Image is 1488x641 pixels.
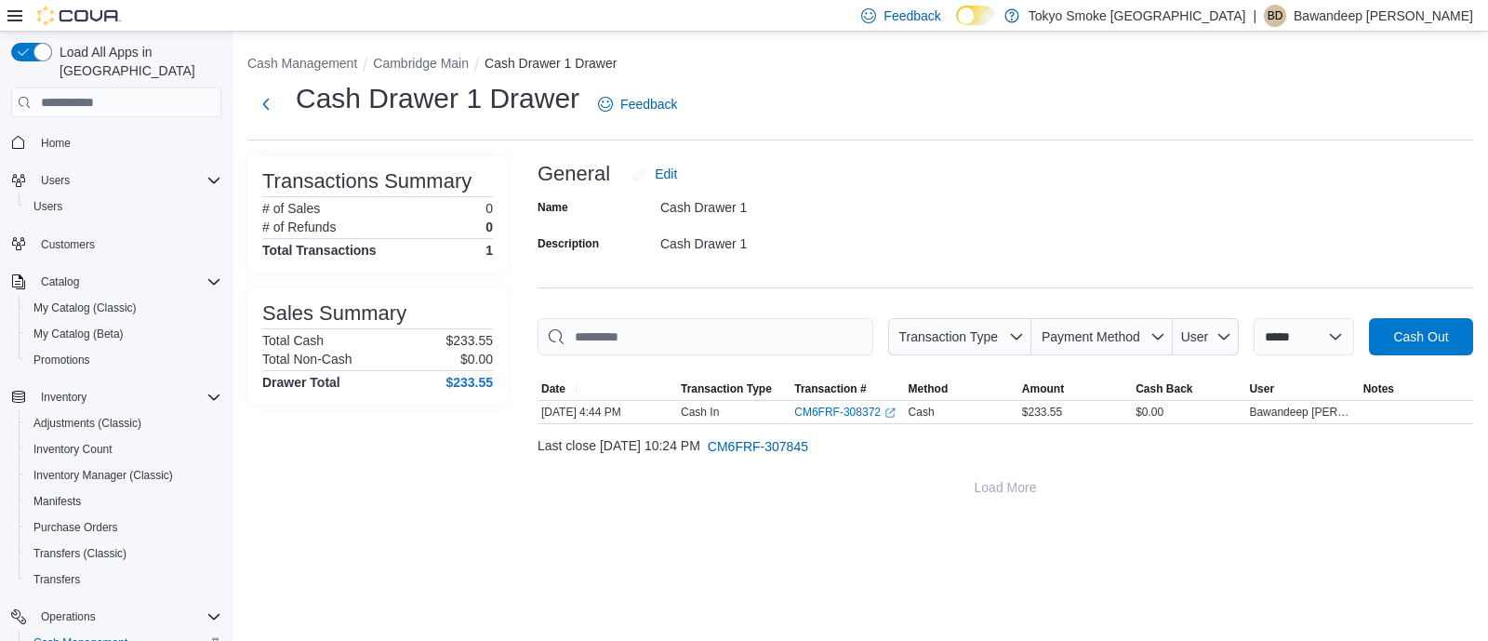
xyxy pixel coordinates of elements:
[898,329,998,344] span: Transaction Type
[1018,378,1132,400] button: Amount
[52,43,221,80] span: Load All Apps in [GEOGRAPHIC_DATA]
[700,428,816,465] button: CM6FRF-307845
[1132,378,1245,400] button: Cash Back
[26,490,221,513] span: Manifests
[1253,5,1256,27] p: |
[26,412,149,434] a: Adjustments (Classic)
[681,405,719,420] p: Cash In
[33,132,78,154] a: Home
[33,271,86,293] button: Catalog
[19,567,229,593] button: Transfers
[1249,405,1355,420] span: Bawandeep [PERSON_NAME]
[26,516,221,539] span: Purchase Orders
[883,7,940,25] span: Feedback
[19,462,229,488] button: Inventory Manager (Classic)
[26,412,221,434] span: Adjustments (Classic)
[1132,401,1245,423] div: $0.00
[538,428,1473,465] div: Last close [DATE] 10:24 PM
[33,520,118,535] span: Purchase Orders
[262,170,472,193] h3: Transactions Summary
[956,6,995,25] input: Dark Mode
[4,384,229,410] button: Inventory
[26,349,221,371] span: Promotions
[26,464,180,487] a: Inventory Manager (Classic)
[1029,5,1246,27] p: Tokyo Smoke [GEOGRAPHIC_DATA]
[538,163,610,185] h3: General
[247,54,1473,76] nav: An example of EuiBreadcrumbs
[625,155,684,193] button: Edit
[33,233,221,256] span: Customers
[37,7,121,25] img: Cova
[19,514,229,541] button: Purchase Orders
[26,195,70,218] a: Users
[1369,318,1473,355] button: Cash Out
[4,269,229,295] button: Catalog
[26,438,120,461] a: Inventory Count
[909,381,949,396] span: Method
[26,195,221,218] span: Users
[262,333,324,348] h6: Total Cash
[26,323,131,345] a: My Catalog (Beta)
[1136,381,1192,396] span: Cash Back
[1031,318,1173,355] button: Payment Method
[26,516,126,539] a: Purchase Orders
[247,56,357,71] button: Cash Management
[708,437,808,456] span: CM6FRF-307845
[33,572,80,587] span: Transfers
[33,606,103,628] button: Operations
[41,609,96,624] span: Operations
[538,236,599,251] label: Description
[905,378,1018,400] button: Method
[33,386,94,408] button: Inventory
[33,442,113,457] span: Inventory Count
[26,297,221,319] span: My Catalog (Classic)
[591,86,684,123] a: Feedback
[26,438,221,461] span: Inventory Count
[41,173,70,188] span: Users
[956,25,957,26] span: Dark Mode
[26,542,134,565] a: Transfers (Classic)
[33,386,221,408] span: Inventory
[33,606,221,628] span: Operations
[33,130,221,154] span: Home
[262,352,352,367] h6: Total Non-Cash
[296,80,579,117] h1: Cash Drawer 1 Drawer
[26,542,221,565] span: Transfers (Classic)
[541,381,565,396] span: Date
[884,407,896,419] svg: External link
[655,165,677,183] span: Edit
[373,56,469,71] button: Cambridge Main
[19,436,229,462] button: Inventory Count
[41,390,86,405] span: Inventory
[26,349,98,371] a: Promotions
[4,231,229,258] button: Customers
[794,381,866,396] span: Transaction #
[19,488,229,514] button: Manifests
[4,604,229,630] button: Operations
[485,201,493,216] p: 0
[1294,5,1473,27] p: Bawandeep [PERSON_NAME]
[1360,378,1473,400] button: Notes
[262,302,406,325] h3: Sales Summary
[33,234,102,256] a: Customers
[19,347,229,373] button: Promotions
[790,378,904,400] button: Transaction #
[262,201,320,216] h6: # of Sales
[33,271,221,293] span: Catalog
[4,128,229,155] button: Home
[445,375,493,390] h4: $233.55
[485,56,617,71] button: Cash Drawer 1 Drawer
[26,464,221,487] span: Inventory Manager (Classic)
[1022,405,1062,420] span: $233.55
[1393,327,1448,346] span: Cash Out
[975,478,1037,497] span: Load More
[33,327,124,341] span: My Catalog (Beta)
[4,167,229,194] button: Users
[460,352,493,367] p: $0.00
[26,568,221,591] span: Transfers
[538,469,1473,506] button: Load More
[19,410,229,436] button: Adjustments (Classic)
[33,494,81,509] span: Manifests
[1173,318,1239,355] button: User
[26,323,221,345] span: My Catalog (Beta)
